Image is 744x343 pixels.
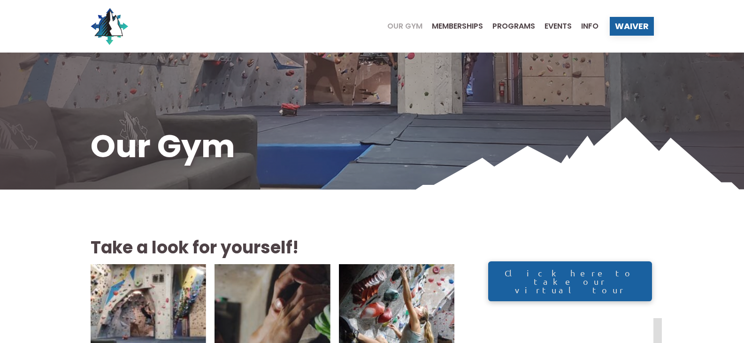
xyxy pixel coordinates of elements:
[488,261,652,301] a: Click here to take our virtual tour
[572,23,598,30] a: Info
[545,23,572,30] span: Events
[535,23,572,30] a: Events
[91,8,128,45] img: North Wall Logo
[91,236,455,259] h2: Take a look for yourself!
[387,23,422,30] span: Our Gym
[422,23,483,30] a: Memberships
[483,23,535,30] a: Programs
[492,23,535,30] span: Programs
[498,269,643,294] span: Click here to take our virtual tour
[610,17,654,36] a: Waiver
[378,23,422,30] a: Our Gym
[432,23,483,30] span: Memberships
[615,22,649,30] span: Waiver
[581,23,598,30] span: Info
